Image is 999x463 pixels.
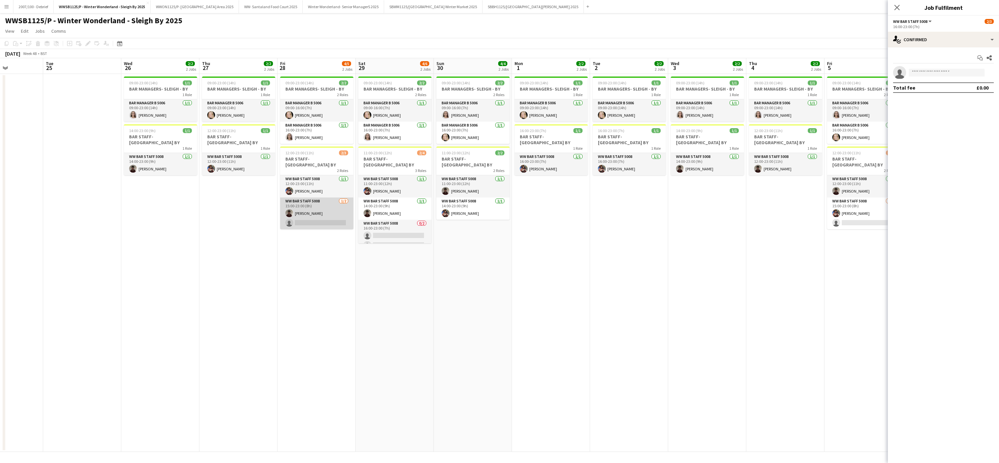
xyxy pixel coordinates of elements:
span: 1 Role [182,92,192,97]
app-job-card: 11:00-23:00 (12h)2/4BAR STAFF- [GEOGRAPHIC_DATA] BY3 RolesWW Bar Staff 50081/111:00-23:00 (12h)[P... [358,146,432,243]
span: 1 Role [261,146,270,151]
span: 2/2 [886,80,895,85]
span: WW Bar Staff 5008 [893,19,927,24]
span: 2/3 [339,150,348,155]
app-card-role: Bar Manager B 50061/109:00-23:00 (14h)[PERSON_NAME] [593,99,666,122]
span: 2 Roles [337,168,348,173]
span: 09:00-23:00 (14h) [285,80,314,85]
button: WWON1125/P- [GEOGRAPHIC_DATA] Area 2025 [151,0,239,13]
span: 2/2 [654,61,664,66]
button: WW- Santaland Food Court 2025 [239,0,303,13]
app-card-role: WW Bar Staff 50081/114:00-23:00 (9h)[PERSON_NAME] [358,197,432,220]
app-card-role: WW Bar Staff 50081/112:00-23:00 (11h)[PERSON_NAME] [202,153,275,175]
span: 1 Role [729,92,739,97]
a: View [3,27,17,35]
h3: BAR MANAGERS- SLEIGH - BY [749,86,822,92]
app-card-role: WW Bar Staff 50081/215:00-23:00 (8h)[PERSON_NAME] [827,197,900,229]
app-job-card: 09:00-23:00 (14h)1/1BAR MANAGERS- SLEIGH - BY1 RoleBar Manager B 50061/109:00-23:00 (14h)[PERSON_... [593,77,666,122]
div: 09:00-23:00 (14h)1/1BAR MANAGERS- SLEIGH - BY1 RoleBar Manager B 50061/109:00-23:00 (14h)[PERSON_... [749,77,822,122]
app-card-role: WW Bar Staff 50081/114:00-23:00 (9h)[PERSON_NAME] [124,153,197,175]
app-card-role: Bar Manager B 50061/109:00-23:00 (14h)[PERSON_NAME] [749,99,822,122]
app-card-role: Bar Manager B 50061/109:00-23:00 (14h)[PERSON_NAME] [202,99,275,122]
div: [DATE] [5,50,20,57]
span: 2 Roles [884,92,895,97]
app-card-role: WW Bar Staff 50081/112:00-23:00 (11h)[PERSON_NAME] [827,175,900,197]
app-job-card: 09:00-23:00 (14h)1/1BAR MANAGERS- SLEIGH - BY1 RoleBar Manager B 50061/109:00-23:00 (14h)[PERSON_... [202,77,275,122]
app-job-card: 12:00-23:00 (11h)2/3BAR STAFF- [GEOGRAPHIC_DATA] BY2 RolesWW Bar Staff 50081/112:00-23:00 (11h)[P... [280,146,353,229]
a: Edit [18,27,31,35]
app-card-role: Bar Manager B 50061/109:00-23:00 (14h)[PERSON_NAME] [515,99,588,122]
span: Comms [51,28,66,34]
h3: BAR STAFF- [GEOGRAPHIC_DATA] BY [827,156,900,168]
div: 16:00-23:00 (7h) [893,24,994,29]
button: Winter Wonderland- Senior ManagerS 2025 [303,0,384,13]
span: 4 [748,64,757,72]
span: 2 Roles [884,168,895,173]
h1: WWSB1125/P - Winter Wonderland - Sleigh By 2025 [5,16,182,26]
span: 1 Role [261,92,270,97]
button: 2007/100 - Debrief [13,0,54,13]
span: 11:00-23:00 (12h) [442,150,470,155]
h3: BAR MANAGERS- SLEIGH - BY [827,86,900,92]
h3: BAR STAFF- [GEOGRAPHIC_DATA] BY [593,134,666,146]
span: 3 [670,64,679,72]
app-job-card: 12:00-23:00 (11h)1/1BAR STAFF- [GEOGRAPHIC_DATA] BY1 RoleWW Bar Staff 50081/112:00-23:00 (11h)[PE... [749,124,822,175]
span: Edit [21,28,28,34]
app-job-card: 14:00-23:00 (9h)1/1BAR STAFF- [GEOGRAPHIC_DATA] BY1 RoleWW Bar Staff 50081/114:00-23:00 (9h)[PERS... [671,124,744,175]
span: 3 Roles [415,168,426,173]
div: 2 Jobs [186,67,196,72]
span: 09:00-23:00 (14h) [676,80,704,85]
button: SBWM1125/[GEOGRAPHIC_DATA] Winter Market 2025 [384,0,483,13]
span: 2/3 [886,150,895,155]
span: 09:00-23:00 (14h) [364,80,392,85]
h3: BAR MANAGERS- SLEIGH - BY [593,86,666,92]
app-card-role: Bar Manager B 50061/109:00-16:00 (7h)[PERSON_NAME] [358,99,432,122]
div: BST [41,51,47,56]
div: 09:00-23:00 (14h)2/2BAR MANAGERS- SLEIGH - BY2 RolesBar Manager B 50061/109:00-16:00 (7h)[PERSON_... [827,77,900,144]
span: 30 [435,64,444,72]
app-card-role: Bar Manager B 50061/109:00-16:00 (7h)[PERSON_NAME] [280,99,353,122]
app-job-card: 09:00-23:00 (14h)2/2BAR MANAGERS- SLEIGH - BY2 RolesBar Manager B 50061/109:00-16:00 (7h)[PERSON_... [358,77,432,144]
span: 4/4 [498,61,507,66]
span: 16:00-23:00 (7h) [520,128,546,133]
span: 1/1 [183,128,192,133]
span: 2 Roles [337,92,348,97]
app-card-role: WW Bar Staff 50081/112:00-23:00 (11h)[PERSON_NAME] [749,153,822,175]
app-job-card: 09:00-23:00 (14h)2/2BAR MANAGERS- SLEIGH - BY2 RolesBar Manager B 50061/109:00-16:00 (7h)[PERSON_... [436,77,510,144]
span: 2/3 [985,19,994,24]
app-card-role: Bar Manager B 50061/116:00-23:00 (7h)[PERSON_NAME] [436,122,510,144]
span: 1 Role [573,92,583,97]
h3: BAR STAFF- [GEOGRAPHIC_DATA] BY [124,134,197,146]
span: 2/2 [495,150,504,155]
span: 1 Role [807,92,817,97]
div: 2 Jobs [499,67,509,72]
app-card-role: WW Bar Staff 50081/116:00-23:00 (7h)[PERSON_NAME] [515,153,588,175]
h3: BAR STAFF- [GEOGRAPHIC_DATA] BY [515,134,588,146]
h3: BAR STAFF- [GEOGRAPHIC_DATA] BY [358,156,432,168]
app-card-role: WW Bar Staff 50081/112:00-23:00 (11h)[PERSON_NAME] [280,175,353,197]
h3: BAR MANAGERS- SLEIGH - BY [280,86,353,92]
app-card-role: WW Bar Staff 50081/215:00-23:00 (8h)[PERSON_NAME] [280,197,353,229]
app-job-card: 11:00-23:00 (12h)2/2BAR STAFF- [GEOGRAPHIC_DATA] BY2 RolesWW Bar Staff 50081/111:00-23:00 (12h)[P... [436,146,510,220]
span: 1 [514,64,523,72]
h3: BAR MANAGERS- SLEIGH - BY [202,86,275,92]
span: 2/2 [339,80,348,85]
span: 2 Roles [493,168,504,173]
span: 25 [45,64,53,72]
app-card-role: WW Bar Staff 50080/216:00-23:00 (7h) [358,220,432,251]
span: 2/2 [811,61,820,66]
h3: BAR MANAGERS- SLEIGH - BY [436,86,510,92]
div: 12:00-23:00 (11h)1/1BAR STAFF- [GEOGRAPHIC_DATA] BY1 RoleWW Bar Staff 50081/112:00-23:00 (11h)[PE... [202,124,275,175]
div: 2 Jobs [264,67,274,72]
span: 2/2 [264,61,273,66]
app-card-role: Bar Manager B 50061/116:00-23:00 (7h)[PERSON_NAME] [358,122,432,144]
h3: BAR STAFF- [GEOGRAPHIC_DATA] BY [436,156,510,168]
app-job-card: 09:00-23:00 (14h)1/1BAR MANAGERS- SLEIGH - BY1 RoleBar Manager B 50061/109:00-23:00 (14h)[PERSON_... [515,77,588,122]
div: 2 Jobs [342,67,352,72]
span: 2 Roles [493,92,504,97]
app-job-card: 12:00-23:00 (11h)2/3BAR STAFF- [GEOGRAPHIC_DATA] BY2 RolesWW Bar Staff 50081/112:00-23:00 (11h)[P... [827,146,900,229]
